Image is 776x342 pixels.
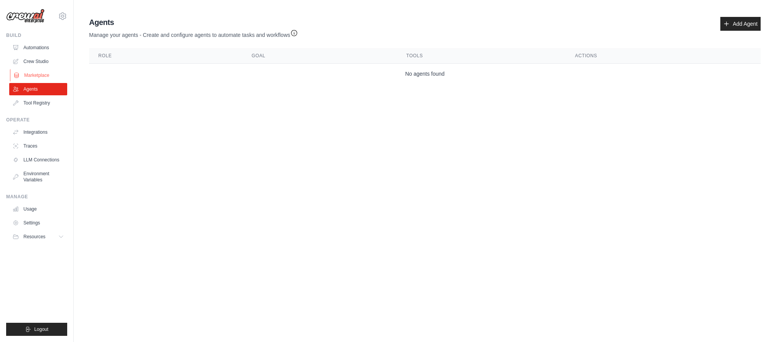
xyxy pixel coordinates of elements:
[9,42,67,54] a: Automations
[6,117,67,123] div: Operate
[9,168,67,186] a: Environment Variables
[10,69,68,81] a: Marketplace
[720,17,761,31] a: Add Agent
[9,217,67,229] a: Settings
[6,32,67,38] div: Build
[89,28,298,39] p: Manage your agents - Create and configure agents to automate tasks and workflows
[566,48,761,64] th: Actions
[9,140,67,152] a: Traces
[9,231,67,243] button: Resources
[23,234,45,240] span: Resources
[89,17,298,28] h2: Agents
[6,194,67,200] div: Manage
[9,55,67,68] a: Crew Studio
[9,154,67,166] a: LLM Connections
[6,9,45,23] img: Logo
[9,83,67,95] a: Agents
[9,203,67,215] a: Usage
[89,64,761,84] td: No agents found
[397,48,566,64] th: Tools
[34,326,48,332] span: Logout
[6,323,67,336] button: Logout
[89,48,242,64] th: Role
[9,97,67,109] a: Tool Registry
[242,48,397,64] th: Goal
[9,126,67,138] a: Integrations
